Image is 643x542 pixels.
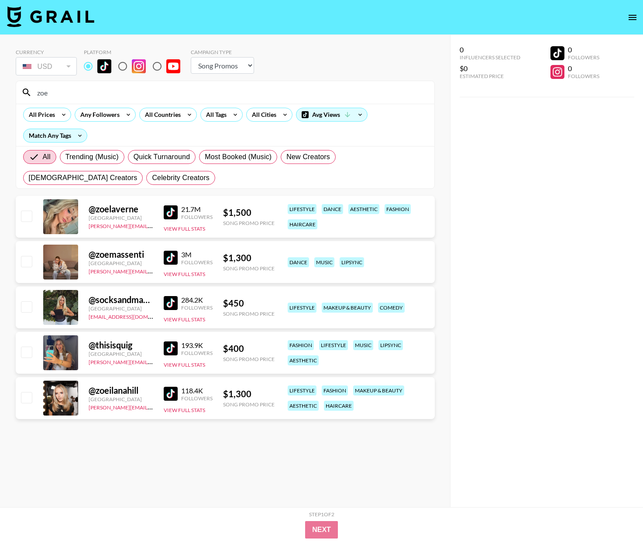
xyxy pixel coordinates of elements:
[599,498,633,532] iframe: Drift Widget Chat Controller
[460,45,520,54] div: 0
[164,387,178,401] img: TikTok
[340,257,364,267] div: lipsync
[89,312,176,320] a: [EMAIL_ADDRESS][DOMAIN_NAME]
[166,59,180,73] img: YouTube
[164,251,178,265] img: TikTok
[223,220,275,226] div: Song Promo Price
[89,385,153,396] div: @ zoeilanahill
[89,266,218,275] a: [PERSON_NAME][EMAIL_ADDRESS][DOMAIN_NAME]
[89,357,301,365] a: [PERSON_NAME][EMAIL_ADDRESS][PERSON_NAME][PERSON_NAME][DOMAIN_NAME]
[164,341,178,355] img: TikTok
[191,49,254,55] div: Campaign Type
[164,271,205,277] button: View Full Stats
[89,305,153,312] div: [GEOGRAPHIC_DATA]
[385,204,411,214] div: fashion
[181,205,213,214] div: 21.7M
[89,221,218,229] a: [PERSON_NAME][EMAIL_ADDRESS][DOMAIN_NAME]
[181,341,213,350] div: 193.9K
[89,351,153,357] div: [GEOGRAPHIC_DATA]
[17,59,75,74] div: USD
[24,108,57,121] div: All Prices
[152,173,210,183] span: Celebrity Creators
[181,395,213,402] div: Followers
[309,511,334,518] div: Step 1 of 2
[89,204,153,215] div: @ zoelaverne
[89,294,153,305] div: @ socksandmascara2.0
[164,225,205,232] button: View Full Stats
[568,54,599,61] div: Followers
[181,296,213,304] div: 284.2K
[65,152,119,162] span: Trending (Music)
[201,108,228,121] div: All Tags
[288,303,316,313] div: lifestyle
[181,259,213,266] div: Followers
[181,304,213,311] div: Followers
[97,59,111,73] img: TikTok
[164,407,205,413] button: View Full Stats
[286,152,330,162] span: New Creators
[223,252,275,263] div: $ 1,300
[460,64,520,73] div: $0
[568,64,599,73] div: 0
[322,204,343,214] div: dance
[43,152,51,162] span: All
[288,219,317,229] div: haircare
[322,303,373,313] div: makeup & beauty
[568,45,599,54] div: 0
[322,385,348,395] div: fashion
[181,214,213,220] div: Followers
[314,257,334,267] div: music
[348,204,379,214] div: aesthetic
[324,401,354,411] div: haircare
[164,361,205,368] button: View Full Stats
[181,350,213,356] div: Followers
[134,152,190,162] span: Quick Turnaround
[378,340,403,350] div: lipsync
[89,260,153,266] div: [GEOGRAPHIC_DATA]
[353,385,404,395] div: makeup & beauty
[24,129,87,142] div: Match Any Tags
[181,250,213,259] div: 3M
[624,9,641,26] button: open drawer
[132,59,146,73] img: Instagram
[89,340,153,351] div: @ thisisquig
[84,49,187,55] div: Platform
[288,401,319,411] div: aesthetic
[460,73,520,79] div: Estimated Price
[247,108,278,121] div: All Cities
[164,205,178,219] img: TikTok
[288,257,309,267] div: dance
[223,343,275,354] div: $ 400
[89,249,153,260] div: @ zoemassenti
[305,521,338,539] button: Next
[164,296,178,310] img: TikTok
[378,303,405,313] div: comedy
[89,396,153,402] div: [GEOGRAPHIC_DATA]
[75,108,121,121] div: Any Followers
[223,401,275,408] div: Song Promo Price
[181,386,213,395] div: 118.4K
[568,73,599,79] div: Followers
[288,340,314,350] div: fashion
[223,265,275,272] div: Song Promo Price
[288,355,319,365] div: aesthetic
[223,389,275,399] div: $ 1,300
[460,54,520,61] div: Influencers Selected
[140,108,182,121] div: All Countries
[32,85,429,99] input: Search by User Name
[223,207,275,218] div: $ 1,500
[29,173,138,183] span: [DEMOGRAPHIC_DATA] Creators
[223,356,275,362] div: Song Promo Price
[205,152,272,162] span: Most Booked (Music)
[296,108,367,121] div: Avg Views
[288,204,316,214] div: lifestyle
[16,55,77,77] div: Currency is locked to USD
[319,340,348,350] div: lifestyle
[89,215,153,221] div: [GEOGRAPHIC_DATA]
[16,49,77,55] div: Currency
[353,340,373,350] div: music
[164,316,205,323] button: View Full Stats
[223,310,275,317] div: Song Promo Price
[223,298,275,309] div: $ 450
[7,6,94,27] img: Grail Talent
